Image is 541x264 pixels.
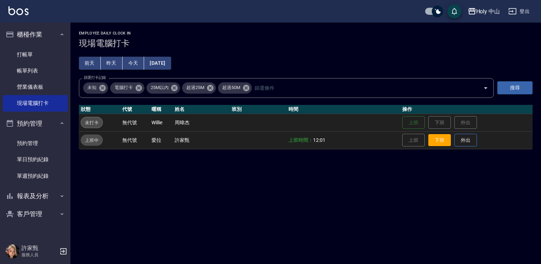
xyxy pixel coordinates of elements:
div: 超過25M [182,82,216,94]
button: 上班 [402,116,425,129]
th: 代號 [120,105,150,114]
button: 外出 [454,134,477,147]
a: 單日預約紀錄 [3,151,68,168]
div: 超過50M [218,82,252,94]
button: [DATE] [144,57,171,70]
span: 電腦打卡 [110,84,137,91]
button: Open [480,82,491,94]
button: 預約管理 [3,114,68,133]
a: 營業儀表板 [3,79,68,95]
button: 搜尋 [497,81,533,94]
button: 下班 [428,134,451,146]
span: 超過50M [218,84,244,91]
th: 暱稱 [150,105,173,114]
h3: 現場電腦打卡 [79,38,533,48]
p: 服務人員 [21,252,57,258]
th: 班別 [230,105,287,114]
th: 狀態 [79,105,120,114]
button: 報表及分析 [3,187,68,205]
td: 周暐杰 [173,114,230,131]
div: Holy 中山 [476,7,500,16]
button: 前天 [79,57,101,70]
a: 打帳單 [3,46,68,63]
td: 許家甄 [173,131,230,149]
th: 時間 [287,105,400,114]
div: 未知 [83,82,108,94]
td: 無代號 [120,131,150,149]
button: save [447,4,461,18]
th: 操作 [400,105,533,114]
label: 篩選打卡記錄 [84,75,106,80]
a: 預約管理 [3,135,68,151]
a: 現場電腦打卡 [3,95,68,111]
b: 上班時間： [288,137,313,143]
span: 12:01 [313,137,325,143]
td: Willie [150,114,173,131]
span: 25M以內 [147,84,173,91]
a: 帳單列表 [3,63,68,79]
button: 櫃檯作業 [3,25,68,44]
td: 無代號 [120,114,150,131]
span: 未打卡 [81,119,102,126]
h5: 許家甄 [21,245,57,252]
h2: Employee Daily Clock In [79,31,533,36]
th: 姓名 [173,105,230,114]
input: 篩選條件 [253,82,471,94]
div: 電腦打卡 [110,82,144,94]
button: 客戶管理 [3,205,68,223]
span: 超過25M [182,84,209,91]
div: 25M以內 [147,82,180,94]
span: 上班中 [81,137,103,144]
img: Logo [8,6,29,15]
img: Person [6,244,20,258]
td: 愛拉 [150,131,173,149]
button: Holy 中山 [465,4,503,19]
span: 未知 [83,84,101,91]
a: 單週預約紀錄 [3,168,68,184]
button: 昨天 [101,57,123,70]
button: 今天 [123,57,144,70]
button: 登出 [505,5,533,18]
